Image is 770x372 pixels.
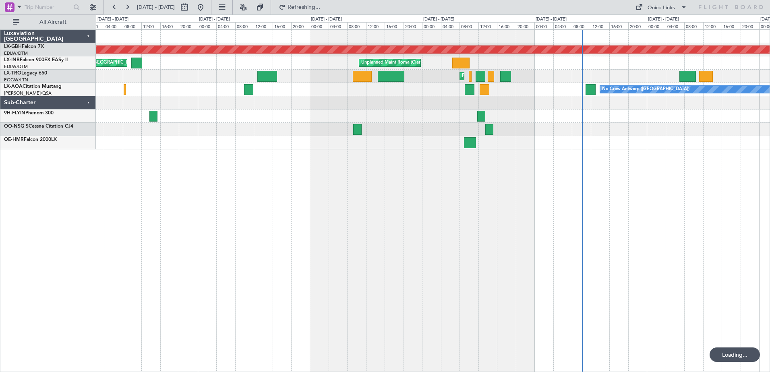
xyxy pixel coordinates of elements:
div: 20:00 [404,22,422,29]
div: Loading... [710,347,760,362]
div: 12:00 [591,22,609,29]
span: Refreshing... [287,4,321,10]
div: 12:00 [366,22,385,29]
div: 08:00 [572,22,590,29]
span: LX-GBH [4,44,22,49]
button: Refreshing... [275,1,323,14]
div: [DATE] - [DATE] [97,16,128,23]
a: LX-GBHFalcon 7X [4,44,44,49]
div: 16:00 [722,22,740,29]
a: [PERSON_NAME]/QSA [4,90,52,96]
div: 16:00 [273,22,291,29]
div: 00:00 [310,22,328,29]
div: 08:00 [684,22,703,29]
div: 20:00 [291,22,310,29]
div: 20:00 [516,22,534,29]
div: 00:00 [198,22,216,29]
a: OE-HMRFalcon 2000LX [4,137,57,142]
div: 20:00 [628,22,647,29]
div: 08:00 [460,22,478,29]
div: 04:00 [441,22,460,29]
div: [DATE] - [DATE] [199,16,230,23]
button: Quick Links [631,1,691,14]
div: 12:00 [254,22,272,29]
a: EGGW/LTN [4,77,28,83]
div: 00:00 [647,22,665,29]
span: 9H-FLYIN [4,111,25,116]
div: [DATE] - [DATE] [536,16,567,23]
div: 12:00 [141,22,160,29]
span: LX-TRO [4,71,21,76]
div: Planned Maint [GEOGRAPHIC_DATA] ([GEOGRAPHIC_DATA]) [462,70,589,82]
div: 20:00 [179,22,197,29]
span: LX-INB [4,58,20,62]
div: [DATE] - [DATE] [311,16,342,23]
div: Unplanned Maint Roma (Ciampino) [361,57,433,69]
span: OE-HMR [4,137,24,142]
div: 04:00 [216,22,235,29]
div: 12:00 [703,22,722,29]
span: [DATE] - [DATE] [137,4,175,11]
div: 00:00 [422,22,441,29]
div: 16:00 [160,22,179,29]
div: [DATE] - [DATE] [423,16,454,23]
a: 9H-FLYINPhenom 300 [4,111,54,116]
input: Trip Number [25,1,71,13]
div: No Crew Antwerp ([GEOGRAPHIC_DATA]) [602,83,689,95]
a: OO-NSG SCessna Citation CJ4 [4,124,73,129]
div: 00:00 [534,22,553,29]
button: All Aircraft [9,16,87,29]
div: 04:00 [329,22,347,29]
div: 16:00 [497,22,515,29]
a: EDLW/DTM [4,50,28,56]
a: LX-INBFalcon 900EX EASy II [4,58,68,62]
a: EDLW/DTM [4,64,28,70]
div: 08:00 [347,22,366,29]
span: All Aircraft [21,19,85,25]
div: 04:00 [553,22,572,29]
a: LX-TROLegacy 650 [4,71,47,76]
div: 16:00 [385,22,403,29]
a: LX-AOACitation Mustang [4,84,62,89]
div: Quick Links [648,4,675,12]
div: 12:00 [478,22,497,29]
div: 20:00 [741,22,759,29]
div: 04:00 [666,22,684,29]
div: 16:00 [609,22,628,29]
span: OO-NSG S [4,124,29,129]
span: LX-AOA [4,84,23,89]
div: 08:00 [123,22,141,29]
div: Planned Maint [GEOGRAPHIC_DATA] ([GEOGRAPHIC_DATA]) [62,57,188,69]
div: 04:00 [104,22,122,29]
div: [DATE] - [DATE] [648,16,679,23]
div: 08:00 [235,22,254,29]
